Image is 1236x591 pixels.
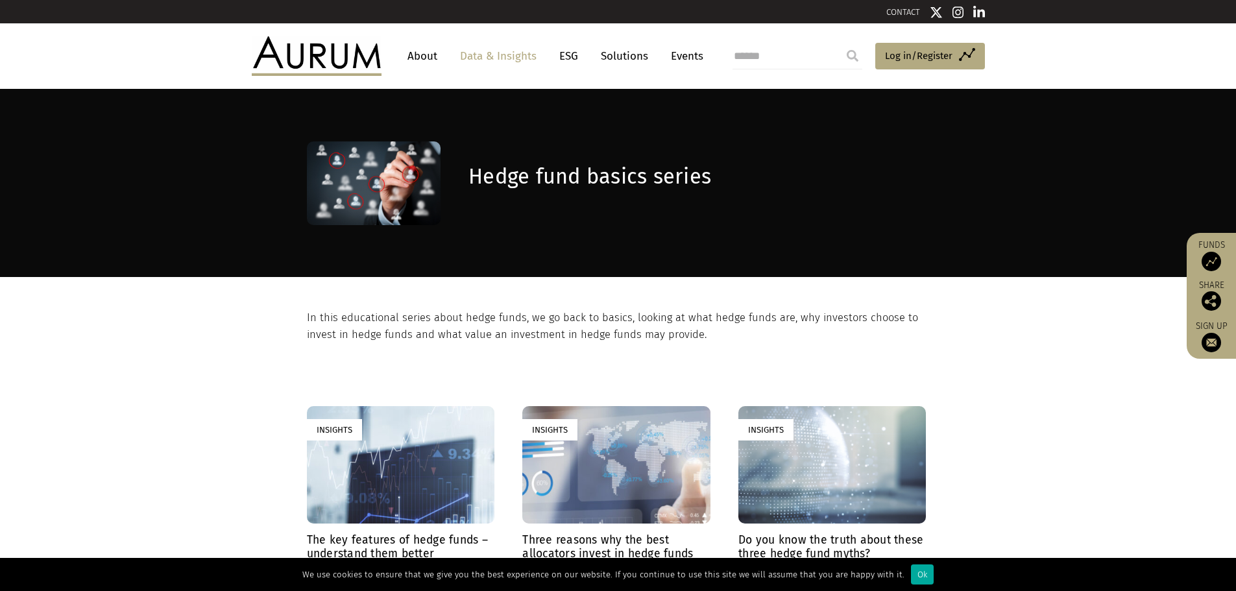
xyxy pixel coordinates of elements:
[875,43,985,70] a: Log in/Register
[401,44,444,68] a: About
[664,44,703,68] a: Events
[307,309,927,344] p: In this educational series about hedge funds, we go back to basics, looking at what hedge funds a...
[840,43,866,69] input: Submit
[454,44,543,68] a: Data & Insights
[252,36,382,75] img: Aurum
[1202,333,1221,352] img: Sign up to our newsletter
[738,419,794,440] div: Insights
[911,564,934,585] div: Ok
[930,6,943,19] img: Twitter icon
[885,48,952,64] span: Log in/Register
[952,6,964,19] img: Instagram icon
[553,44,585,68] a: ESG
[738,533,926,561] h4: Do you know the truth about these three hedge fund myths?
[1193,320,1230,352] a: Sign up
[522,419,577,440] div: Insights
[1202,252,1221,271] img: Access Funds
[468,164,926,189] h1: Hedge fund basics series
[886,7,920,17] a: CONTACT
[307,533,494,561] h4: The key features of hedge funds – understand them better
[1202,291,1221,311] img: Share this post
[1193,239,1230,271] a: Funds
[594,44,655,68] a: Solutions
[1193,281,1230,311] div: Share
[973,6,985,19] img: Linkedin icon
[522,533,710,561] h4: Three reasons why the best allocators invest in hedge funds
[307,419,362,440] div: Insights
